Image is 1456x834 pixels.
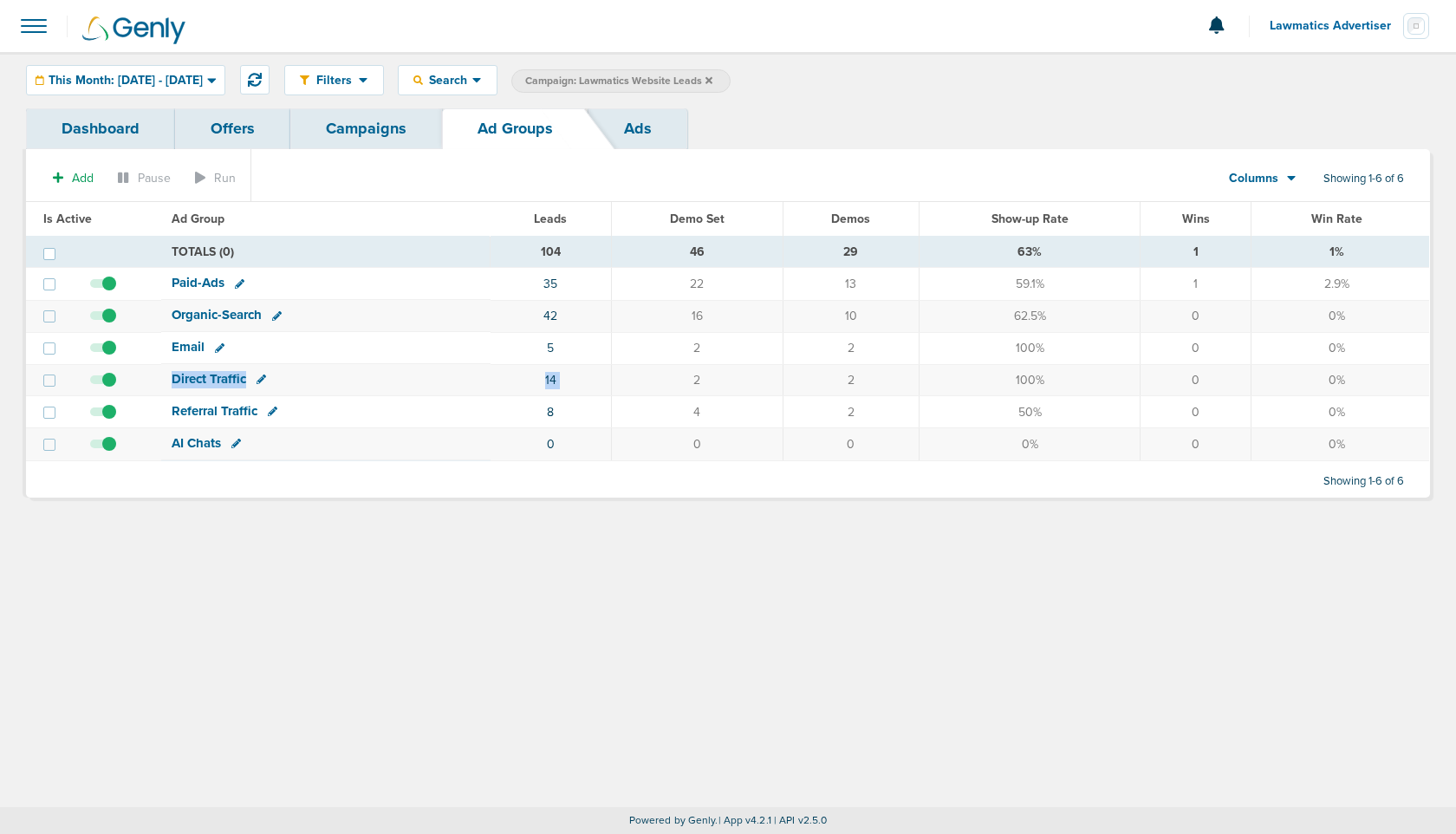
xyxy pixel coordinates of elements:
td: 0 [1141,332,1251,364]
td: TOTALS (0) [161,237,490,268]
span: AI Chats [172,435,221,451]
a: Ads [588,108,687,149]
td: 10 [783,300,919,332]
td: 16 [612,300,783,332]
a: 35 [543,277,557,291]
td: 0% [1251,428,1429,460]
span: This Month: [DATE] - [DATE] [49,75,203,87]
td: 2 [612,332,783,364]
td: 0% [919,428,1141,460]
span: Organic-Search [172,307,262,323]
span: Wins [1182,212,1210,226]
td: 46 [612,237,783,268]
td: 0% [1251,364,1429,396]
span: Is Active [43,212,92,226]
td: 2 [783,396,919,428]
td: 22 [612,268,783,300]
span: Demos [831,212,870,226]
td: 0% [1251,332,1429,364]
td: 0 [1141,364,1251,396]
td: 0 [783,428,919,460]
td: 29 [783,237,919,268]
td: 104 [491,237,612,268]
td: 100% [919,364,1141,396]
span: Win Rate [1311,212,1362,226]
td: 0 [1141,428,1251,460]
td: 2 [783,332,919,364]
a: Campaigns [290,108,442,149]
span: | API v2.5.0 [774,814,827,826]
td: 50% [919,396,1141,428]
td: 1% [1251,237,1429,268]
span: Filters [309,73,359,88]
span: Showing 1-6 of 6 [1323,172,1404,186]
a: 5 [547,341,554,355]
td: 1 [1141,237,1251,268]
span: Demo Set [670,212,725,226]
a: 8 [547,405,554,420]
span: Showing 1-6 of 6 [1323,474,1404,489]
td: 100% [919,332,1141,364]
td: 13 [783,268,919,300]
span: Lawmatics Advertiser [1270,20,1403,32]
a: Dashboard [26,108,175,149]
span: Add [72,171,94,186]
td: 0 [1141,300,1251,332]
a: 42 [543,309,557,323]
td: 4 [612,396,783,428]
span: Referral Traffic [172,403,257,419]
td: 0% [1251,300,1429,332]
td: 0 [1141,396,1251,428]
a: Ad Groups [442,108,588,149]
span: Columns [1229,170,1278,187]
a: Offers [175,108,290,149]
span: Paid-Ads [172,275,224,290]
span: Show-up Rate [991,212,1069,226]
td: 1 [1141,268,1251,300]
span: Leads [534,212,567,226]
span: Search [423,73,472,88]
td: 2 [612,364,783,396]
span: Campaign: Lawmatics Website Leads [525,74,712,88]
td: 0 [612,428,783,460]
td: 2 [783,364,919,396]
span: Ad Group [172,212,224,226]
span: Email [172,339,205,355]
a: 14 [545,373,556,388]
span: Direct Traffic [172,371,246,387]
td: 59.1% [919,268,1141,300]
td: 2.9% [1251,268,1429,300]
td: 0% [1251,396,1429,428]
td: 63% [919,237,1141,268]
a: 0 [547,437,555,452]
td: 62.5% [919,300,1141,332]
button: Add [43,166,103,191]
img: Genly [82,16,185,44]
span: | App v4.2.1 [718,814,771,826]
